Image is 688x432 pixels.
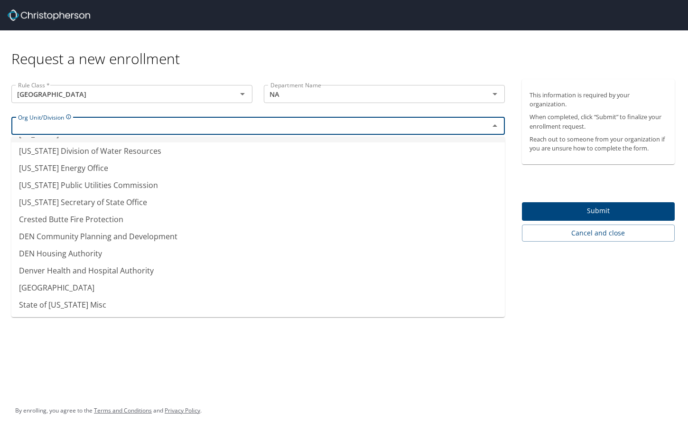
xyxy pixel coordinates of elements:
p: When completed, click “Submit” to finalize your enrollment request. [530,113,668,131]
span: Cancel and close [530,227,668,239]
li: [US_STATE] Public Utilities Commission [11,177,505,194]
li: Denver Health and Hospital Authority [11,262,505,279]
a: Terms and Conditions [94,406,152,414]
div: Request a new enrollment [11,30,682,68]
li: DEN Housing Authority [11,245,505,262]
button: Close [488,119,502,132]
li: [US_STATE] Secretary of State Office [11,194,505,211]
button: Submit [522,202,675,221]
img: cbt logo [8,9,90,21]
p: This information is required by your organization. [530,91,668,109]
a: Privacy Policy [165,406,200,414]
li: State of [US_STATE] Misc [11,296,505,313]
li: Crested Butte Fire Protection [11,211,505,228]
svg: Billing Division [66,114,72,120]
button: Open [236,87,249,101]
div: By enrolling, you agree to the and . [15,399,202,423]
li: [US_STATE] Division of Water Resources [11,142,505,160]
li: [GEOGRAPHIC_DATA] [11,279,505,296]
button: Open [488,87,502,101]
li: DEN Community Planning and Development [11,228,505,245]
button: Cancel and close [522,225,675,242]
li: [US_STATE] Energy Office [11,160,505,177]
span: Submit [530,205,668,217]
p: Reach out to someone from your organization if you are unsure how to complete the form. [530,135,668,153]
